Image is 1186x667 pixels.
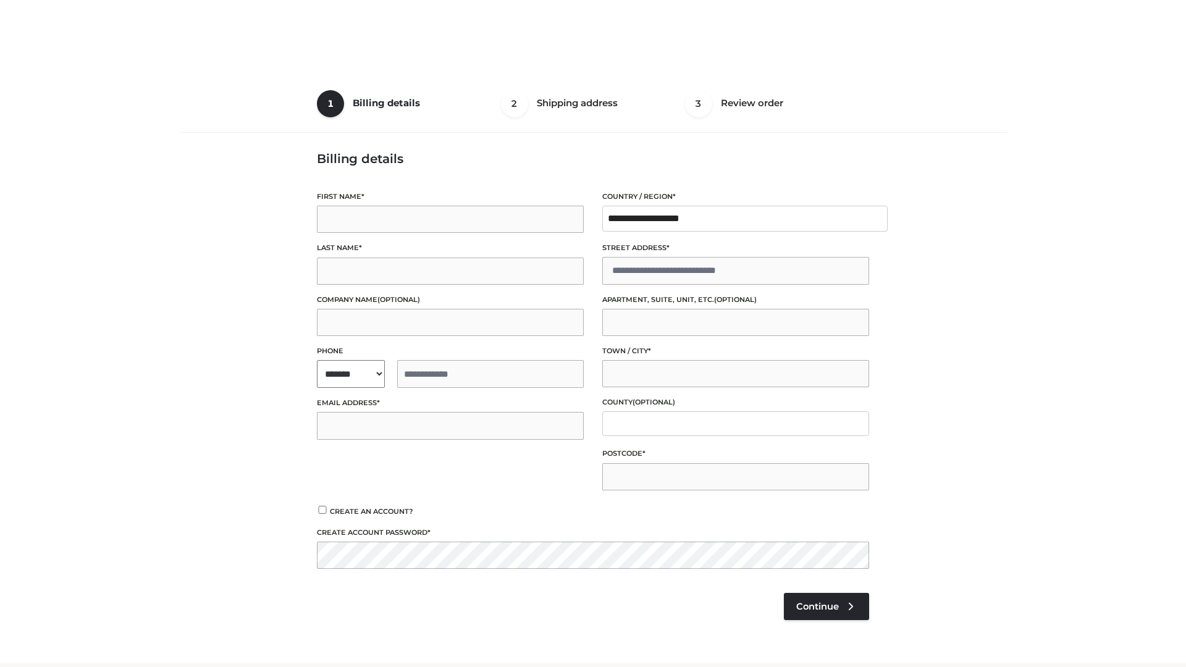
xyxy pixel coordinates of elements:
label: Apartment, suite, unit, etc. [602,294,869,306]
label: Email address [317,397,584,409]
label: Create account password [317,527,869,539]
span: (optional) [633,398,675,406]
h3: Billing details [317,151,869,166]
label: Street address [602,242,869,254]
a: Continue [784,593,869,620]
span: Review order [721,97,783,109]
label: First name [317,191,584,203]
span: Billing details [353,97,420,109]
label: Town / City [602,345,869,357]
span: Create an account? [330,507,413,516]
span: 1 [317,90,344,117]
span: Continue [796,601,839,612]
span: Shipping address [537,97,618,109]
label: County [602,396,869,408]
label: Country / Region [602,191,869,203]
label: Postcode [602,448,869,459]
span: 3 [685,90,712,117]
label: Phone [317,345,584,357]
input: Create an account? [317,506,328,514]
span: (optional) [377,295,420,304]
span: 2 [501,90,528,117]
label: Company name [317,294,584,306]
label: Last name [317,242,584,254]
span: (optional) [714,295,757,304]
